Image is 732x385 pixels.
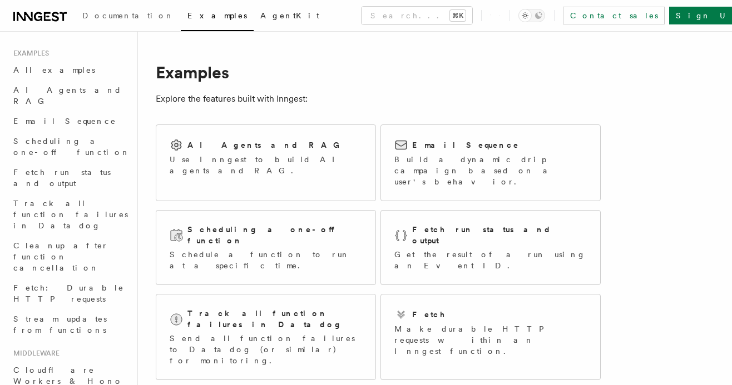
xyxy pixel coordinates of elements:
[156,91,601,107] p: Explore the features built with Inngest:
[13,168,111,188] span: Fetch run status and output
[394,154,587,187] p: Build a dynamic drip campaign based on a user's behavior.
[412,224,587,246] h2: Fetch run status and output
[13,199,128,230] span: Track all function failures in Datadog
[450,10,466,21] kbd: ⌘K
[254,3,326,30] a: AgentKit
[563,7,665,24] a: Contact sales
[394,249,587,271] p: Get the result of a run using an Event ID.
[9,193,131,236] a: Track all function failures in Datadog
[13,314,107,334] span: Stream updates from functions
[380,210,601,285] a: Fetch run status and outputGet the result of a run using an Event ID.
[13,117,116,126] span: Email Sequence
[170,333,362,366] p: Send all function failures to Datadog (or similar) for monitoring.
[9,131,131,162] a: Scheduling a one-off function
[13,66,95,74] span: All examples
[156,62,601,82] h1: Examples
[187,139,345,151] h2: AI Agents and RAG
[13,86,122,106] span: AI Agents and RAG
[9,111,131,131] a: Email Sequence
[9,236,131,278] a: Cleanup after function cancellation
[187,224,362,246] h2: Scheduling a one-off function
[156,210,376,285] a: Scheduling a one-off functionSchedule a function to run at a specific time.
[156,294,376,380] a: Track all function failures in DatadogSend all function failures to Datadog (or similar) for moni...
[9,60,131,80] a: All examples
[170,249,362,271] p: Schedule a function to run at a specific time.
[380,294,601,380] a: FetchMake durable HTTP requests within an Inngest function.
[13,241,108,272] span: Cleanup after function cancellation
[82,11,174,20] span: Documentation
[156,124,376,201] a: AI Agents and RAGUse Inngest to build AI agents and RAG.
[9,278,131,309] a: Fetch: Durable HTTP requests
[412,139,520,151] h2: Email Sequence
[9,349,60,358] span: Middleware
[380,124,601,201] a: Email SequenceBuild a dynamic drip campaign based on a user's behavior.
[518,9,545,22] button: Toggle dark mode
[412,309,446,320] h2: Fetch
[76,3,181,30] a: Documentation
[9,49,49,58] span: Examples
[13,283,124,303] span: Fetch: Durable HTTP requests
[187,308,362,330] h2: Track all function failures in Datadog
[260,11,319,20] span: AgentKit
[362,7,472,24] button: Search...⌘K
[394,323,587,357] p: Make durable HTTP requests within an Inngest function.
[13,137,130,157] span: Scheduling a one-off function
[181,3,254,31] a: Examples
[9,80,131,111] a: AI Agents and RAG
[187,11,247,20] span: Examples
[9,309,131,340] a: Stream updates from functions
[170,154,362,176] p: Use Inngest to build AI agents and RAG.
[9,162,131,193] a: Fetch run status and output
